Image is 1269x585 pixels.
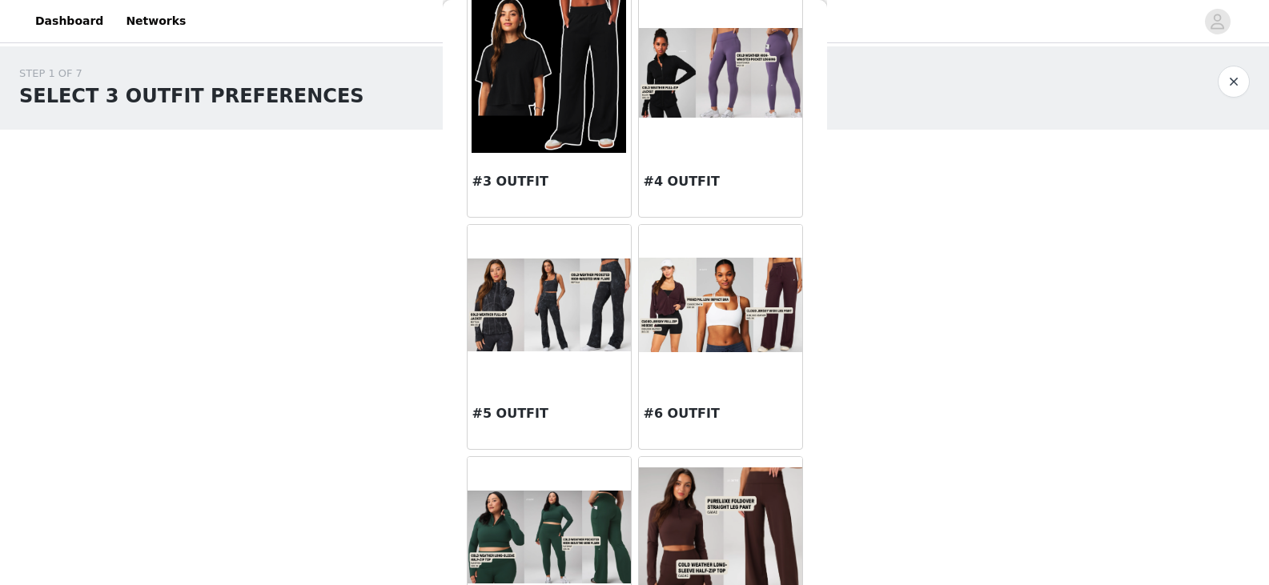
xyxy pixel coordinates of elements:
h1: SELECT 3 OUTFIT PREFERENCES [19,82,364,110]
div: STEP 1 OF 7 [19,66,364,82]
img: #6 OUTFIT [639,258,802,351]
h3: #6 OUTFIT [644,404,797,423]
h3: #4 OUTFIT [644,172,797,191]
img: #7 OUTFIT [468,491,631,583]
h3: #5 OUTFIT [472,404,626,423]
a: Dashboard [26,3,113,39]
img: #5 OUTFIT [468,258,631,351]
h3: #3 OUTFIT [472,172,626,191]
div: avatar [1210,9,1225,34]
img: #4 OUTFIT [639,28,802,118]
a: Networks [116,3,195,39]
